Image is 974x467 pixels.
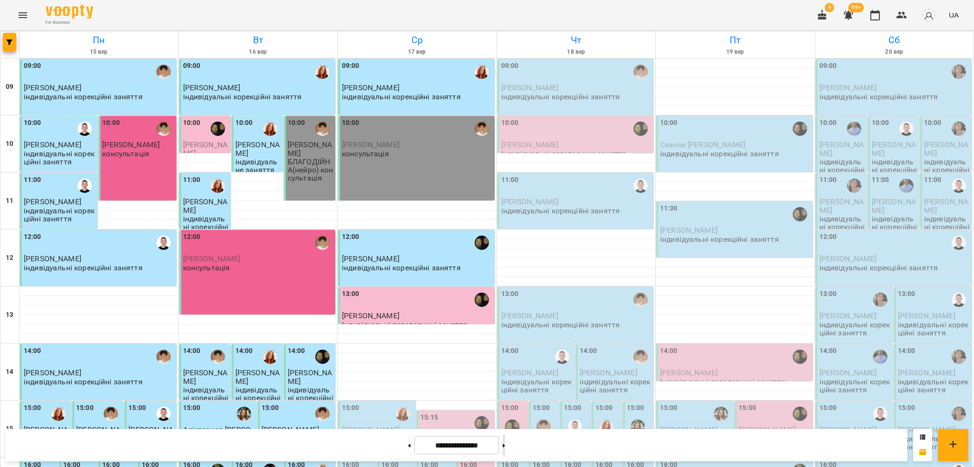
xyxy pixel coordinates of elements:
p: індивідуальні корекційні заняття [819,215,865,239]
img: Коваль Дмитро [847,122,861,136]
div: Валерія Капітан [315,350,330,364]
div: Галіцька Дар'я [714,407,728,421]
label: 15:00 [627,403,644,413]
label: 15:00 [342,403,360,413]
label: 10:00 [102,118,120,128]
span: [PERSON_NAME] [898,311,955,320]
img: Коваль Дмитро [899,179,914,193]
p: індивідуальні корекційні заняття [342,93,461,101]
h6: Сб [817,33,973,48]
h6: Пн [21,33,177,48]
img: Мєдвєдєва Катерина [952,122,966,136]
img: Гайдук Артем [952,179,966,193]
div: Марина Кириченко [315,407,330,421]
h6: 11 [6,196,13,206]
img: Марина Кириченко [211,350,225,364]
img: Валерія Капітан [475,293,489,307]
span: [PERSON_NAME] [183,83,241,92]
img: Кобзар Зоряна [396,407,410,421]
p: індивідуальні корекційні заняття [183,386,229,410]
h6: 12 [6,253,13,263]
img: Мєдвєдєва Катерина [952,65,966,79]
p: індивідуальні корекційні заняття [819,93,938,101]
p: індивідуальні корекційні заняття [235,386,281,410]
h6: Чт [498,33,654,48]
label: 14:00 [660,346,678,356]
img: Мєдвєдєва Катерина [952,407,966,421]
h6: Ср [339,33,495,48]
p: індивідуальні корекційні заняття [24,150,96,166]
label: 11:00 [872,175,889,185]
label: 12:00 [24,232,41,242]
span: [PERSON_NAME] [580,368,637,377]
div: Валерія Капітан [793,207,807,221]
p: консультація [342,150,389,158]
span: [PERSON_NAME] [288,368,332,385]
label: 14:00 [288,346,305,356]
span: [PERSON_NAME] [24,254,81,263]
span: [PERSON_NAME] [898,368,955,377]
h6: 13 [6,310,13,320]
label: 10:00 [660,118,678,128]
img: Марина Кириченко [633,65,648,79]
p: індивідуальні корекційні заняття [288,386,333,410]
img: Коваль Дмитро [873,350,887,364]
div: Мєдвєдєва Катерина [873,293,887,307]
p: індивідуальні корекційні заняття [24,207,96,223]
h6: 19 вер [657,48,813,57]
p: БЛАГОДІЙНА(нейро) консультація [288,158,333,182]
div: Валерія Капітан [793,350,807,364]
p: Індивідуальні логопедичні заняття [660,378,786,386]
label: 15:00 [739,403,756,413]
img: Галіцька Дар'я [631,419,645,434]
img: Марина Кириченко [315,236,330,250]
h6: Пт [657,33,813,48]
span: [PERSON_NAME] [183,197,227,214]
span: [PERSON_NAME] [872,140,916,157]
p: індивідуальні корекційні заняття [501,321,620,329]
label: 14:00 [898,346,916,356]
img: Гайдук Артем [555,350,569,364]
span: UA [949,10,959,20]
p: індивідуальні корекційні заняття [24,93,143,101]
span: [PERSON_NAME] [819,368,877,377]
label: 11:00 [183,175,201,185]
span: [PERSON_NAME] [235,140,280,157]
span: 99+ [848,3,864,12]
label: 15:00 [533,403,550,413]
label: 12:00 [183,232,201,242]
h6: 14 [6,367,13,377]
p: індивідуальні корекційні заняття [24,378,143,386]
label: 11:00 [924,175,942,185]
span: 6 [825,3,834,12]
span: [PERSON_NAME] [24,197,81,206]
label: 10:00 [183,118,201,128]
label: 12:00 [819,232,837,242]
p: індивідуальні корекційні заняття [819,264,938,272]
img: Гайдук Артем [78,122,92,136]
div: Кобзар Зоряна [211,179,225,193]
span: [PERSON_NAME] [501,311,559,320]
label: 14:00 [580,346,597,356]
img: Кобзар Зоряна [263,122,277,136]
div: Марина Кириченко [633,350,648,364]
label: 15:00 [595,403,613,413]
p: індивідуальні корекційні заняття [924,215,970,239]
div: Кобзар Зоряна [599,419,614,434]
p: індивідуальні корекційні заняття [819,321,891,337]
label: 13:00 [819,289,837,299]
img: Марина Кириченко [633,293,648,307]
div: Валерія Капітан [793,122,807,136]
img: Марина Кириченко [475,122,489,136]
img: Валерія Капітан [505,419,519,434]
img: Марина Кириченко [156,350,171,364]
span: For Business [46,19,93,26]
label: 09:00 [24,61,41,71]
